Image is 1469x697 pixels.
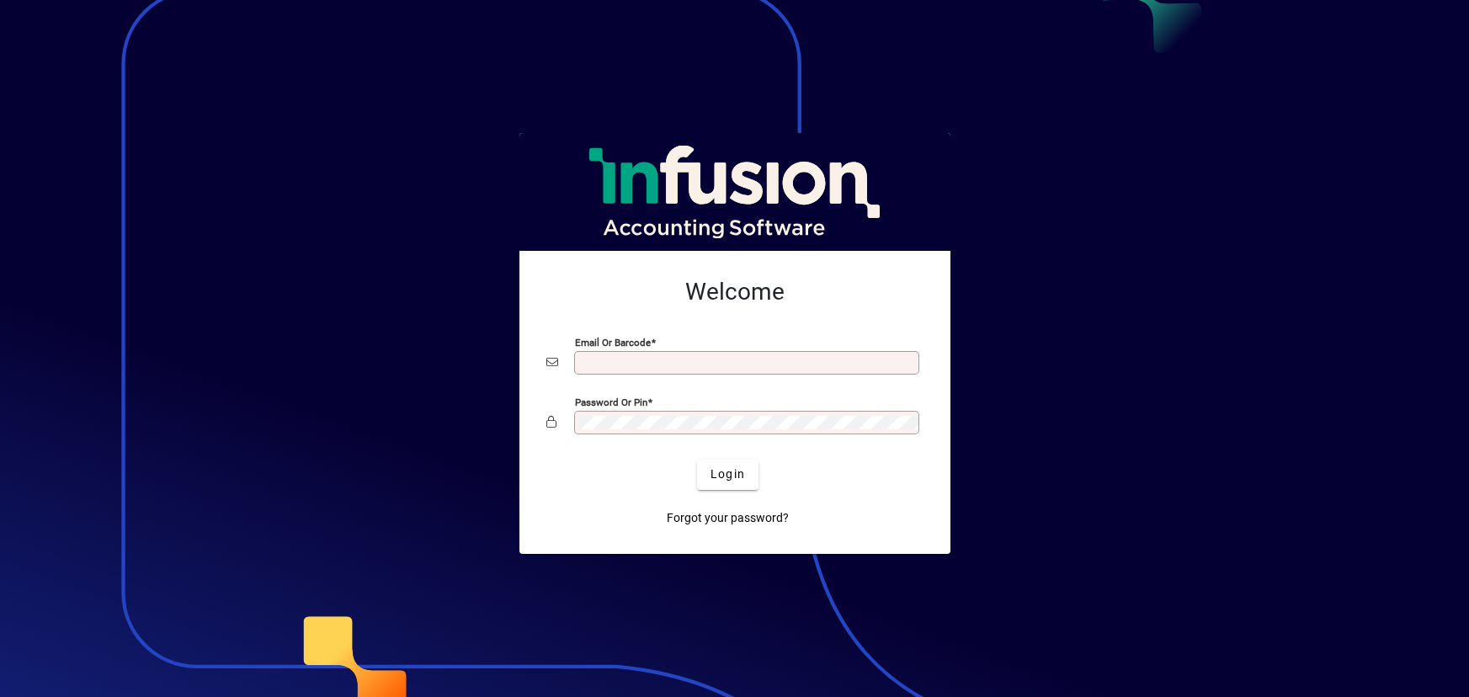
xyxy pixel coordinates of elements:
span: Forgot your password? [667,509,789,527]
button: Login [697,460,758,490]
mat-label: Password or Pin [575,396,647,407]
h2: Welcome [546,278,923,306]
span: Login [711,466,745,483]
mat-label: Email or Barcode [575,336,651,348]
a: Forgot your password? [660,503,796,534]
